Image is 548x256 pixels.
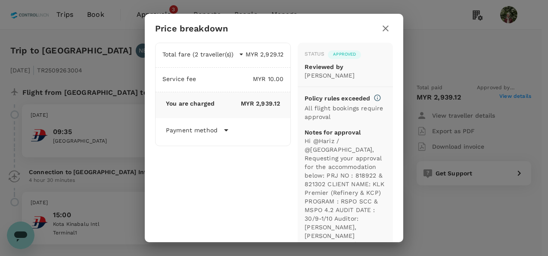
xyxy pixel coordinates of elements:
[162,50,244,59] button: Total fare (2 traveller(s))
[305,104,386,121] p: All flight bookings require approval
[328,51,361,57] span: Approved
[196,75,284,83] p: MYR 10.00
[244,50,283,59] p: MYR 2,929.12
[162,50,234,59] p: Total fare (2 traveller(s))
[166,126,218,134] p: Payment method
[305,62,386,71] p: Reviewed by
[305,94,370,103] p: Policy rules exceeded
[162,75,196,83] p: Service fee
[166,99,215,108] p: You are charged
[155,22,228,35] h6: Price breakdown
[305,128,386,137] p: Notes for approval
[305,50,324,59] div: Status
[305,71,386,80] p: [PERSON_NAME]
[215,99,280,108] p: MYR 2,939.12
[305,137,386,249] p: Hi @Hariz / @[GEOGRAPHIC_DATA], Requesting your approval for the accommodation below: PRJ NO : 81...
